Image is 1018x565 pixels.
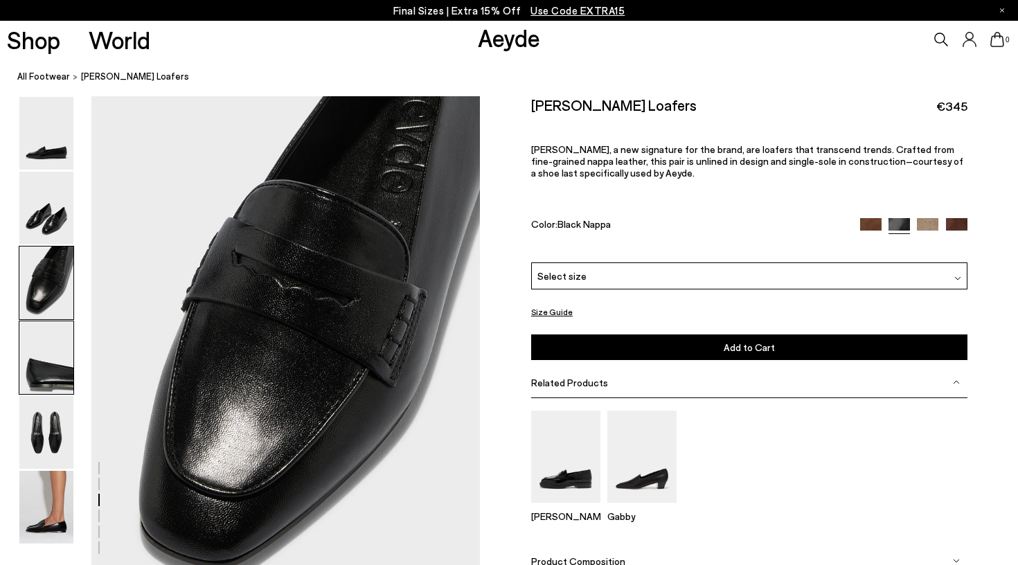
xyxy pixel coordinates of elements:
span: Related Products [531,377,608,388]
img: Alfie Leather Loafers - Image 2 [19,172,73,244]
a: Shop [7,28,60,52]
span: €345 [936,98,967,115]
img: Gabby Almond-Toe Loafers [607,411,677,503]
p: Gabby [607,510,677,522]
span: Select size [537,269,587,283]
a: All Footwear [17,69,70,84]
a: Gabby Almond-Toe Loafers Gabby [607,493,677,522]
img: svg%3E [953,379,960,386]
a: World [89,28,150,52]
span: Navigate to /collections/ss25-final-sizes [530,4,625,17]
a: Aeyde [478,23,540,52]
span: 0 [1004,36,1011,44]
img: Alfie Leather Loafers - Image 3 [19,246,73,319]
button: Add to Cart [531,334,967,360]
img: Alfie Leather Loafers - Image 5 [19,396,73,469]
img: svg%3E [954,275,961,282]
span: Black Nappa [557,218,611,230]
img: Alfie Leather Loafers - Image 4 [19,321,73,394]
img: Alfie Leather Loafers - Image 6 [19,471,73,544]
button: Size Guide [531,303,573,321]
span: [PERSON_NAME] Loafers [81,69,189,84]
span: [PERSON_NAME], a new signature for the brand, are loafers that transcend trends. Crafted from fin... [531,143,963,179]
div: Color: [531,218,846,234]
h2: [PERSON_NAME] Loafers [531,96,697,114]
img: svg%3E [953,557,960,564]
p: Final Sizes | Extra 15% Off [393,2,625,19]
img: Alfie Leather Loafers - Image 1 [19,97,73,170]
p: [PERSON_NAME] [531,510,600,522]
nav: breadcrumb [17,58,1018,96]
a: 0 [990,32,1004,47]
a: Leon Loafers [PERSON_NAME] [531,493,600,522]
img: Leon Loafers [531,411,600,503]
span: Add to Cart [724,341,775,353]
